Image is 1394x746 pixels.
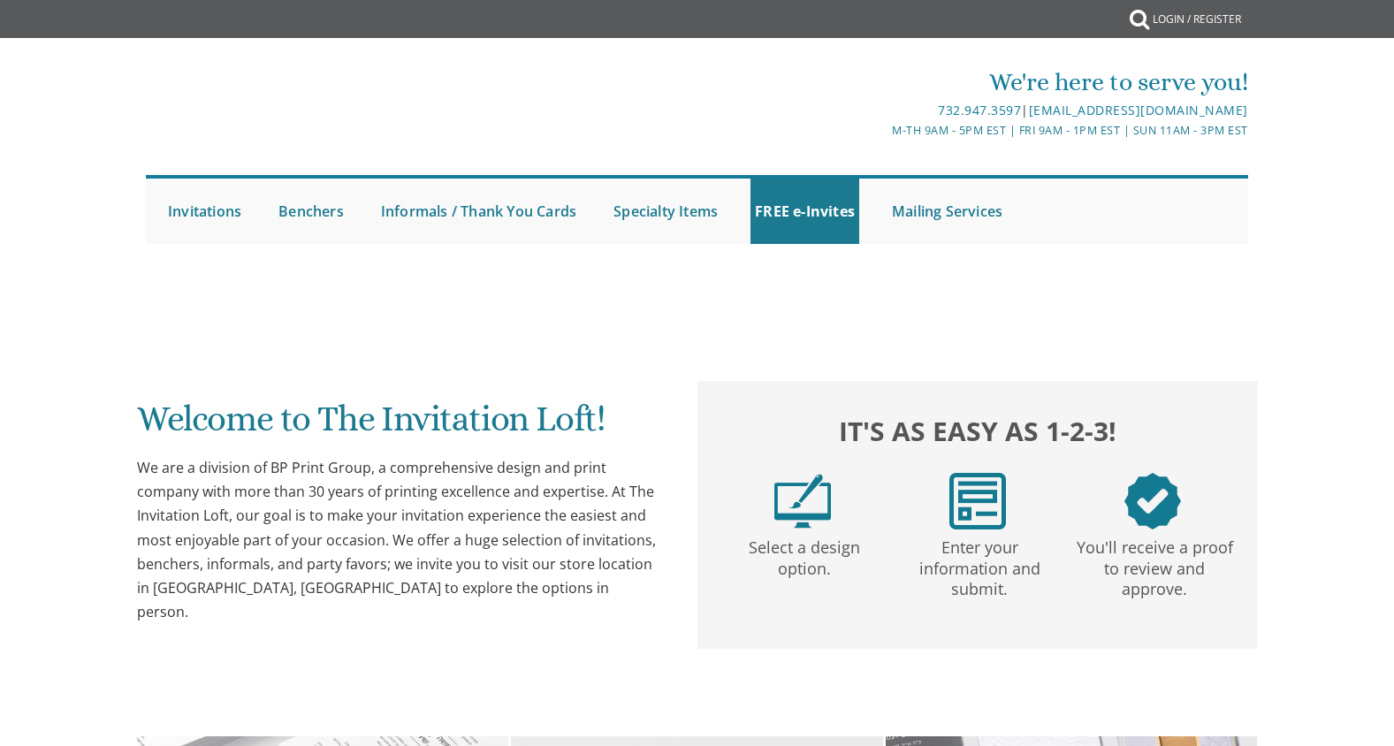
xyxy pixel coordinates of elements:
a: 732.947.3597 [938,102,1021,118]
a: Informals / Thank You Cards [377,179,581,244]
img: step2.png [949,473,1006,529]
h1: Welcome to The Invitation Loft! [137,400,662,452]
div: We're here to serve you! [514,65,1248,100]
p: Select a design option. [720,529,888,580]
a: [EMAIL_ADDRESS][DOMAIN_NAME] [1029,102,1248,118]
a: Mailing Services [887,179,1007,244]
a: FREE e-Invites [750,179,859,244]
p: Enter your information and submit. [895,529,1063,600]
p: You'll receive a proof to review and approve. [1070,529,1238,600]
div: M-Th 9am - 5pm EST | Fri 9am - 1pm EST | Sun 11am - 3pm EST [514,121,1248,140]
a: Specialty Items [609,179,722,244]
div: We are a division of BP Print Group, a comprehensive design and print company with more than 30 y... [137,456,662,624]
a: Benchers [274,179,348,244]
img: step3.png [1124,473,1181,529]
div: | [514,100,1248,121]
h2: It's as easy as 1-2-3! [715,411,1240,451]
a: Invitations [164,179,246,244]
img: step1.png [774,473,831,529]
